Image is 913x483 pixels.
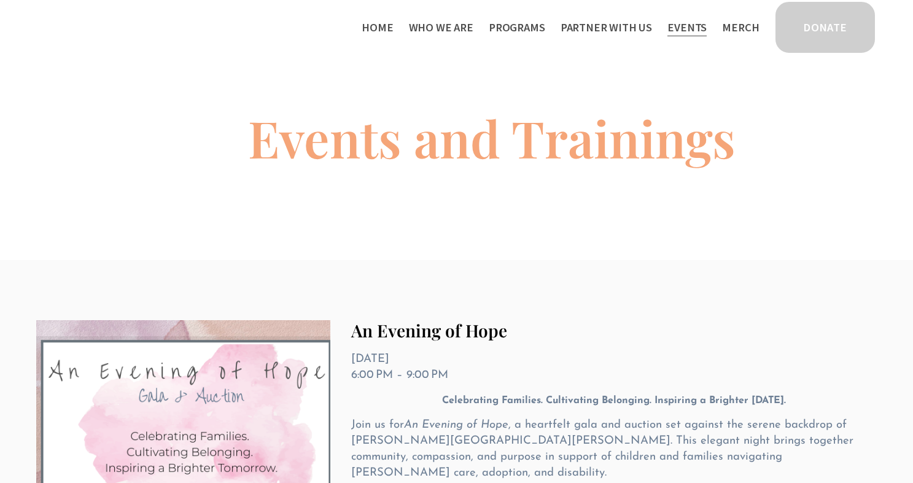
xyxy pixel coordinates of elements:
[362,17,393,37] a: Home
[351,353,389,365] time: [DATE]
[561,17,652,37] a: folder dropdown
[489,18,545,37] span: Programs
[351,369,393,381] time: 6:00 PM
[351,417,876,481] p: Join us for , a heartfelt gala and auction set against the serene backdrop of [PERSON_NAME][GEOGR...
[351,319,507,342] a: An Evening of Hope
[722,17,759,37] a: Merch
[561,18,652,37] span: Partner With Us
[406,369,448,381] time: 9:00 PM
[248,112,736,163] h1: Events and Trainings
[442,396,786,406] strong: Celebrating Families. Cultivating Belonging. Inspiring a Brighter [DATE].
[404,419,508,431] em: An Evening of Hope
[409,17,473,37] a: folder dropdown
[409,18,473,37] span: Who We Are
[667,17,707,37] a: Events
[489,17,545,37] a: folder dropdown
